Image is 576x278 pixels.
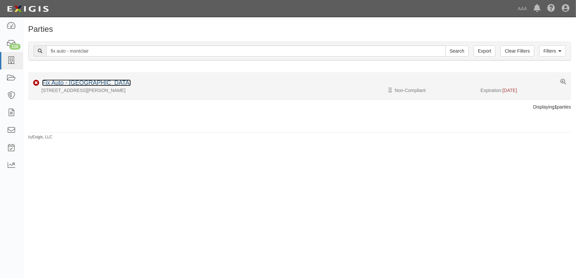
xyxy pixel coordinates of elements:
a: Exigis, LLC [32,135,52,139]
a: Filters [539,45,566,57]
input: Search [445,45,469,57]
small: by [28,134,52,140]
img: logo-5460c22ac91f19d4615b14bd174203de0afe785f0fc80cf4dbbc73dc1793850b.png [5,3,51,15]
a: Fix Auto - [GEOGRAPHIC_DATA] [42,79,131,86]
b: 1 [554,104,557,110]
div: Fix Auto - Montclair [39,79,131,87]
div: 110 [9,44,21,50]
i: Non-Compliant [33,81,39,85]
span: [DATE] [502,88,517,93]
div: [STREET_ADDRESS][PERSON_NAME] [28,87,390,94]
div: Non-Compliant [390,87,481,94]
a: Export [474,45,495,57]
a: AAA [514,2,530,15]
div: Expiration: [481,87,571,94]
h1: Parties [28,25,571,33]
i: Pending Review [388,88,392,93]
input: Search [46,45,446,57]
div: Displaying parties [23,104,576,110]
i: Help Center - Complianz [547,5,555,13]
a: View results summary [560,79,566,85]
a: Clear Filters [500,45,534,57]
